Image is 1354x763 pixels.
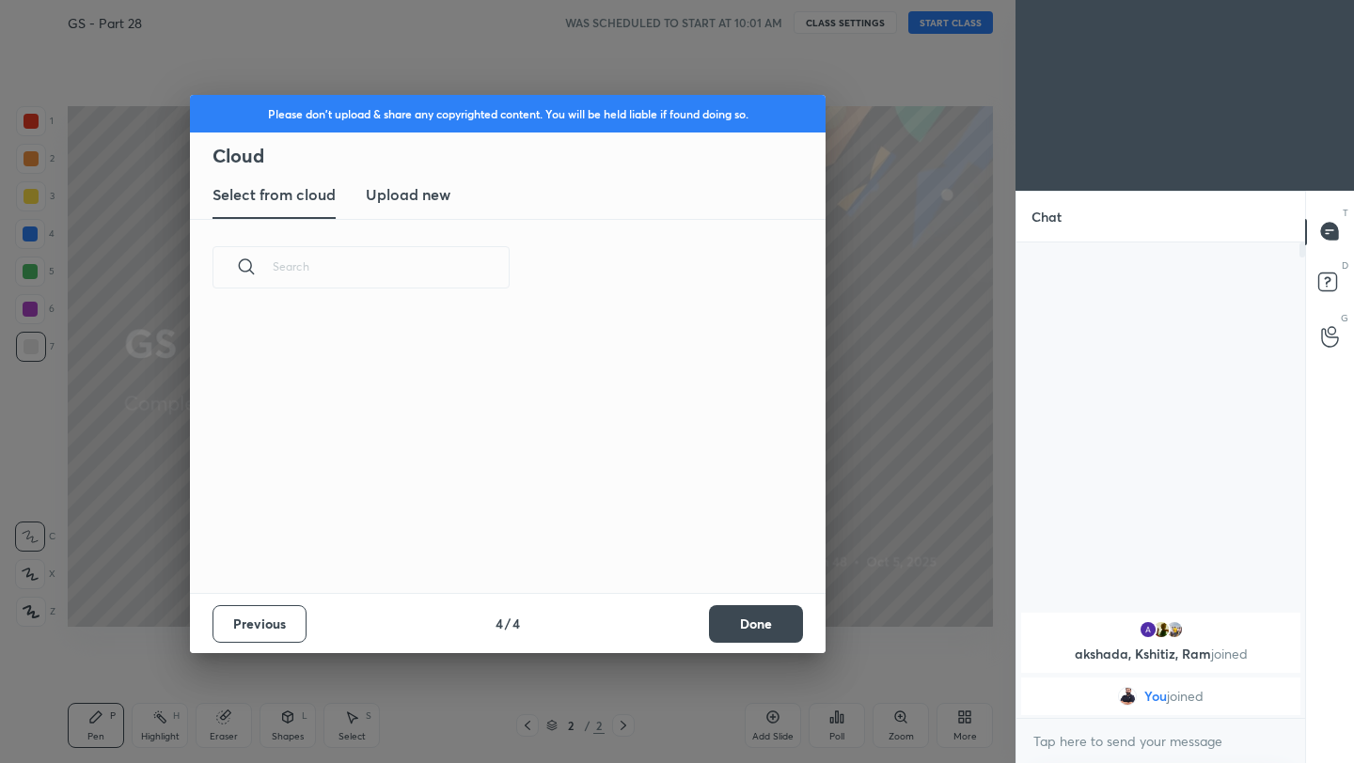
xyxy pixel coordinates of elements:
p: G [1341,311,1348,325]
p: Chat [1016,192,1077,241]
img: 2e1776e2a17a458f8f2ae63657c11f57.jpg [1118,687,1137,706]
button: Done [709,605,803,643]
span: You [1144,689,1167,704]
span: joined [1211,645,1248,662]
span: joined [1167,689,1204,704]
p: T [1343,206,1348,220]
h4: 4 [512,614,520,633]
h3: Select from cloud [213,183,336,206]
div: Please don't upload & share any copyrighted content. You will be held liable if found doing so. [190,95,826,132]
p: akshada, Kshitiz, Ram [1032,646,1289,662]
div: grid [190,310,803,593]
h4: 4 [496,614,503,633]
div: grid [1016,609,1305,719]
h4: / [505,614,511,633]
h2: Cloud [213,144,826,168]
input: Search [273,226,510,306]
img: 64387103a6db4572a6dd12780543e7d9.jpg [1165,620,1184,639]
h3: Upload new [366,183,450,206]
img: AEdFTp58hYx0to82EZZXCqrfqi3FLnOj0CleF5QAIVA4=s96-c [1139,620,1157,639]
img: ca20ecd460fd4094bafab37b80f4ec68.jpg [1152,620,1171,639]
button: Previous [213,605,307,643]
p: D [1342,258,1348,272]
